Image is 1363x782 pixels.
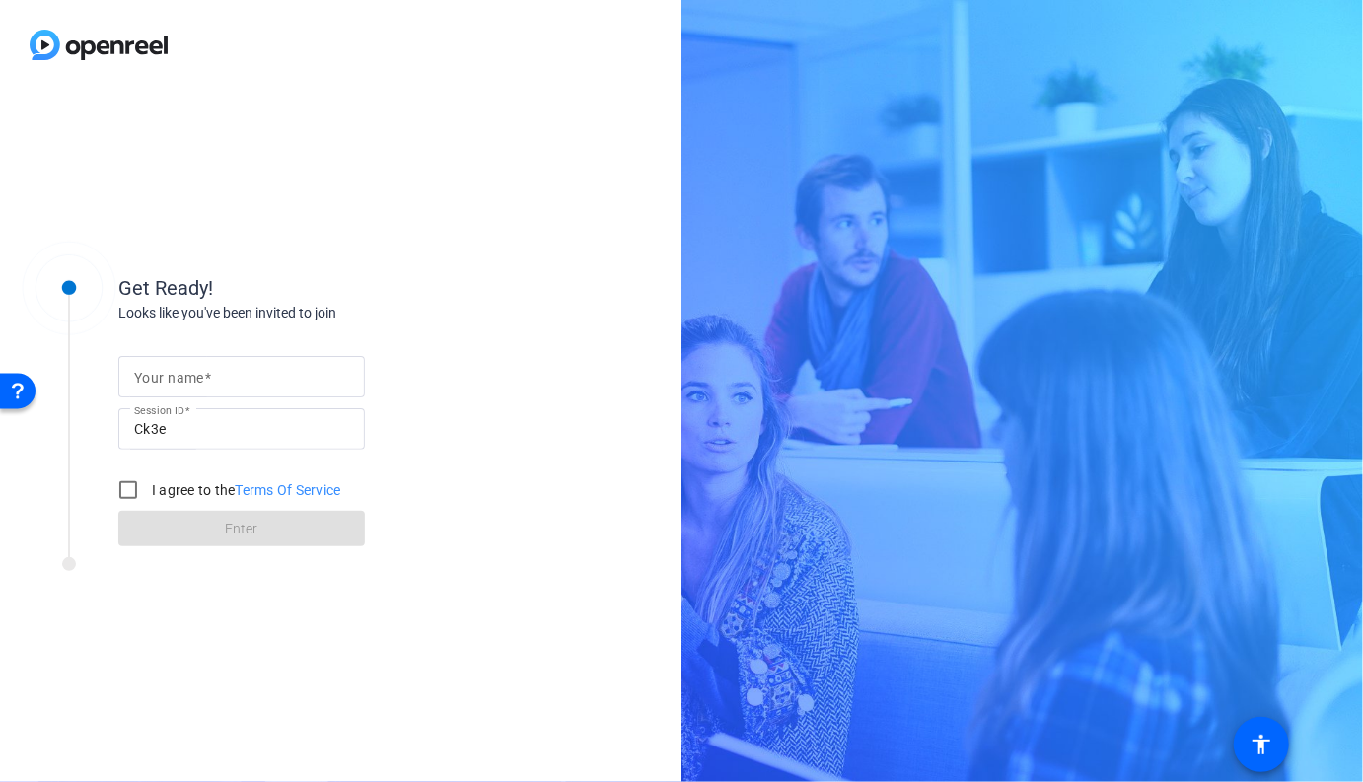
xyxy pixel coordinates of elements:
a: Terms Of Service [236,482,341,498]
mat-label: Session ID [134,404,184,416]
div: Looks like you've been invited to join [118,303,513,323]
div: Get Ready! [118,273,513,303]
label: I agree to the [148,480,341,500]
mat-label: Your name [134,370,204,386]
mat-icon: accessibility [1250,733,1273,756]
